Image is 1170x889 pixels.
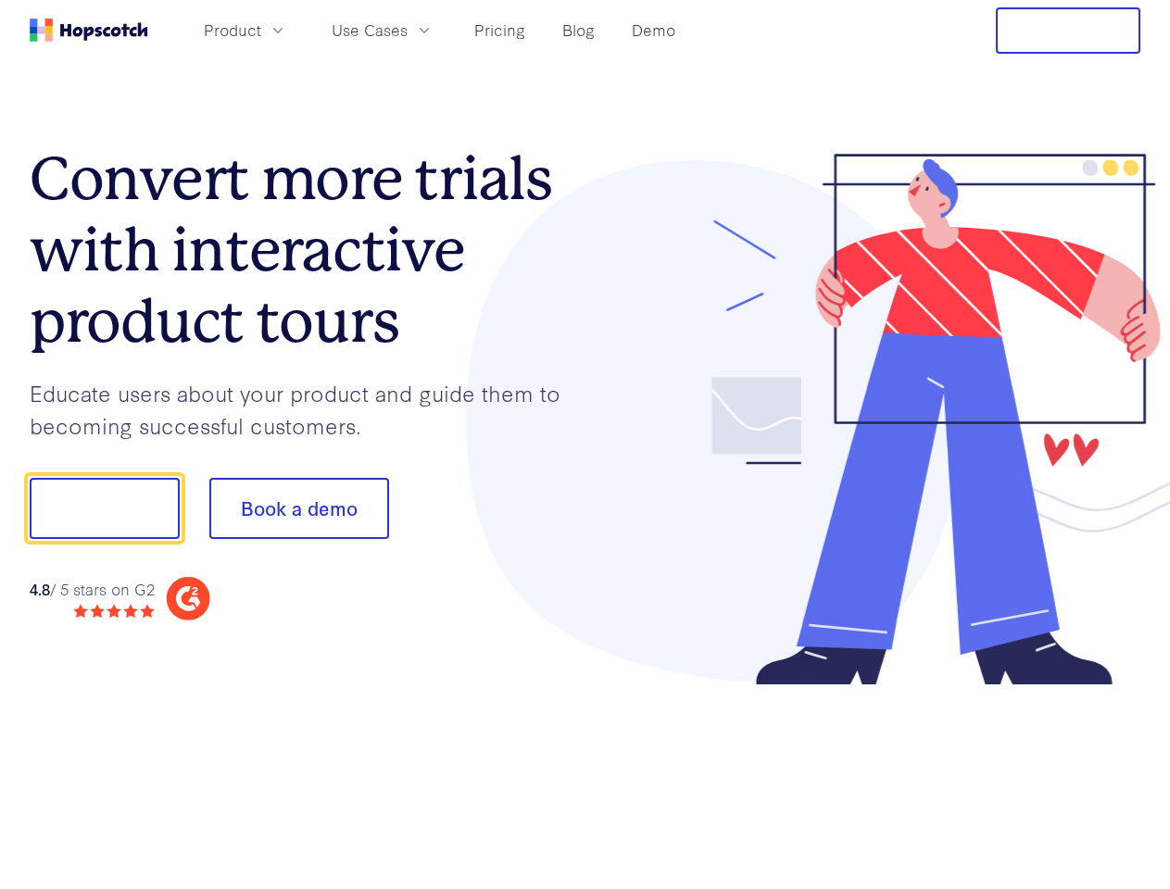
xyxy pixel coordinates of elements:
strong: 4.8 [30,578,50,599]
a: Blog [555,15,602,45]
button: Product [193,15,298,45]
div: / 5 stars on G2 [30,578,155,601]
button: Book a demo [209,478,389,539]
a: Pricing [467,15,533,45]
p: Educate users about your product and guide them to becoming successful customers. [30,377,585,441]
button: Use Cases [321,15,445,45]
button: Free Trial [996,7,1140,54]
h1: Convert more trials with interactive product tours [30,144,585,357]
a: Home [30,19,148,42]
a: Demo [624,15,683,45]
span: Use Cases [332,19,408,42]
span: Product [204,19,261,42]
button: Show me! [30,478,180,539]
